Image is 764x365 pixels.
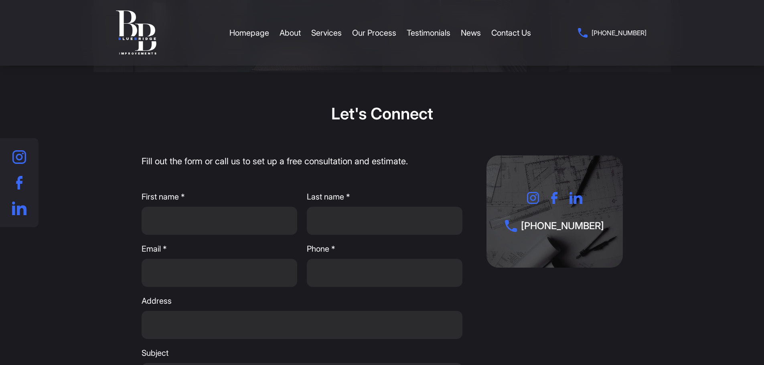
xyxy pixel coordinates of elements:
[142,259,297,287] input: Email *
[352,21,396,45] a: Our Process
[307,243,462,255] span: Phone *
[142,155,462,167] div: Fill out the form or call us to set up a free consultation and estimate.
[142,207,297,235] input: First name *
[491,21,531,45] a: Contact Us
[118,104,647,155] h2: Let's Connect
[142,295,462,307] span: Address
[229,21,269,45] a: Homepage
[142,191,297,203] span: First name *
[280,21,301,45] a: About
[311,21,342,45] a: Services
[307,259,462,287] input: Phone *
[142,311,462,339] input: Address
[461,21,481,45] a: News
[142,347,462,359] span: Subject
[307,191,462,203] span: Last name *
[142,243,297,255] span: Email *
[407,21,450,45] a: Testimonials
[578,27,646,38] a: [PHONE_NUMBER]
[307,207,462,235] input: Last name *
[592,27,646,38] span: [PHONE_NUMBER]
[505,220,604,232] a: [PHONE_NUMBER]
